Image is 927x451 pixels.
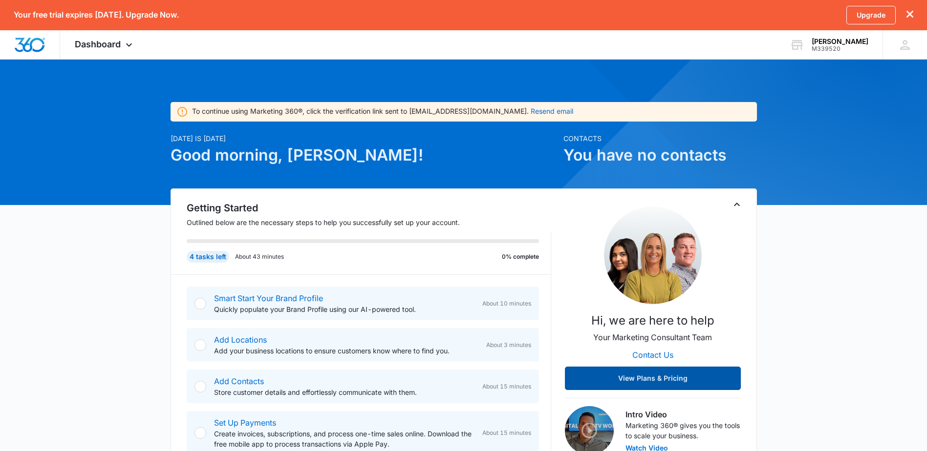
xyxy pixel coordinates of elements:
p: Outlined below are the necessary steps to help you successfully set up your account. [187,217,551,227]
p: [DATE] is [DATE] [171,133,558,143]
div: To continue using Marketing 360®, click the verification link sent to [EMAIL_ADDRESS][DOMAIN_NAME]. [192,106,573,116]
p: Quickly populate your Brand Profile using our AI-powered tool. [214,304,474,314]
p: Your Marketing Consultant Team [593,331,712,343]
p: Store customer details and effortlessly communicate with them. [214,387,474,397]
div: 4 tasks left [187,251,229,263]
p: About 43 minutes [235,252,284,261]
button: Toggle Collapse [731,199,743,210]
p: Marketing 360® gives you the tools to scale your business. [625,420,741,441]
div: account name [812,38,868,45]
button: dismiss this dialog [906,10,913,20]
h1: You have no contacts [563,143,757,167]
span: About 10 minutes [482,299,531,308]
p: Contacts [563,133,757,143]
h1: Good morning, [PERSON_NAME]! [171,143,558,167]
a: Upgrade [846,6,896,24]
span: About 3 minutes [486,341,531,349]
button: Contact Us [623,343,683,367]
a: Add Contacts [214,376,264,386]
p: Add your business locations to ensure customers know where to find you. [214,346,478,356]
a: Smart Start Your Brand Profile [214,293,323,303]
span: Dashboard [75,39,121,49]
h2: Getting Started [187,201,551,215]
span: About 15 minutes [482,429,531,437]
button: View Plans & Pricing [565,367,741,390]
a: Add Locations [214,335,267,345]
h3: Intro Video [625,409,741,420]
div: Dashboard [60,30,150,59]
a: Set Up Payments [214,418,276,428]
p: Your free trial expires [DATE]. Upgrade Now. [14,10,179,20]
p: Create invoices, subscriptions, and process one-time sales online. Download the free mobile app t... [214,429,474,449]
span: About 15 minutes [482,382,531,391]
p: Hi, we are here to help [591,312,714,329]
p: 0% complete [502,252,539,261]
button: Resend email [531,108,573,115]
div: account id [812,45,868,52]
